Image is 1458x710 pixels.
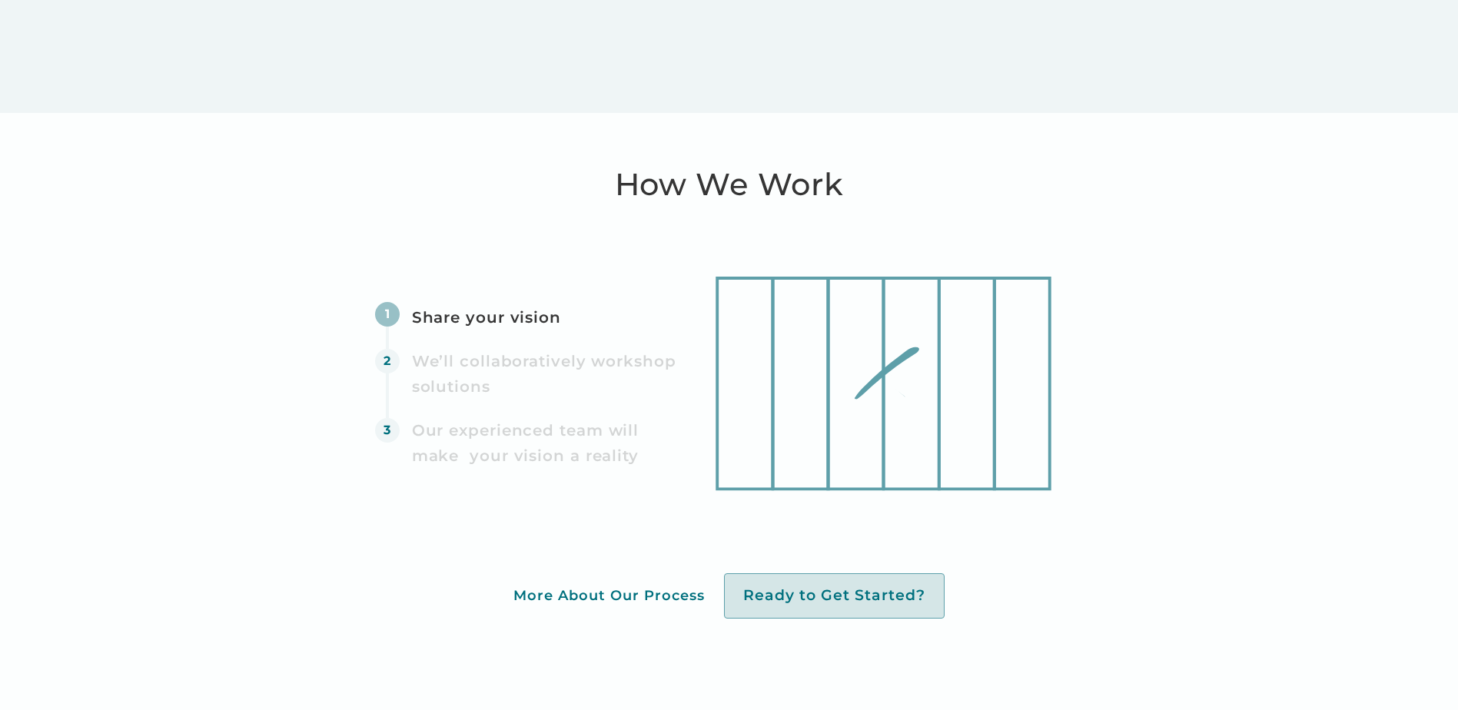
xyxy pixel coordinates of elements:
div: More About Our Process [513,587,705,605]
div: 2 [384,352,390,370]
div: Our experienced team will make your vision a reality [412,418,683,469]
h2: How We Work [615,160,844,209]
div: We’ll collaboratively workshop solutions [412,349,683,400]
div: 3 [384,421,390,440]
div: Ready to Get Started? [743,586,925,605]
a: More About Our Process [513,586,706,605]
div: Share your vision [412,302,561,330]
div: 1 [385,305,390,323]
